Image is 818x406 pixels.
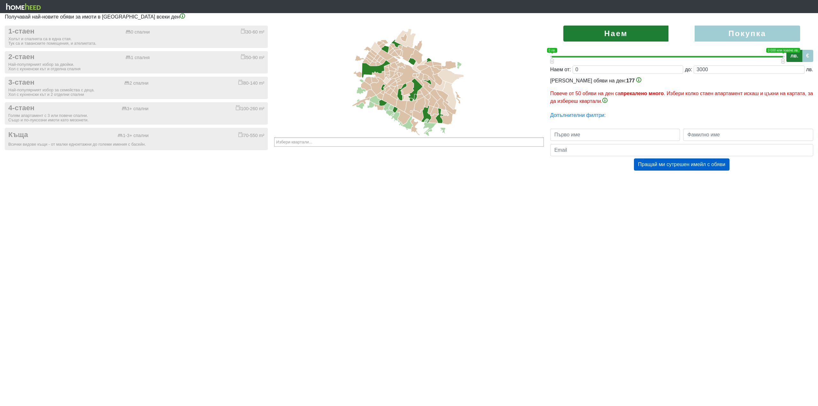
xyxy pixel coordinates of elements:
[621,91,664,96] b: прекалено много
[5,77,268,99] button: 3-стаен 2 спални 80-140 m² Най-популярният избор за семейства с деца.Хол с кухненски кът и 2 отде...
[563,26,668,42] label: Наем
[236,105,265,111] div: 100-260 m²
[634,158,729,171] button: Пращай ми сутрешен имейл с обяви
[550,90,813,105] p: Повече от 50 обяви на ден са . Избери колко стаен апартамент искаш и цъкни на картата, за да избе...
[550,112,606,118] a: Допълнителни филтри:
[8,142,264,147] div: Всички видове къщи - от малки едноетажни до големи имения с басейн.
[5,26,268,48] button: 1-стаен 0 спални 30-60 m² Холът и спалнята са в една стая.Тук са и таванските помещения, и ателие...
[683,129,813,141] input: Фамилно име
[636,77,641,82] img: info-3.png
[550,129,680,141] input: Първо име
[602,98,607,103] img: info-3.png
[5,51,268,73] button: 2-стаен 1 спалня 50-90 m² Най-популярният избор за двойки.Хол с кухненски кът и отделна спалня
[550,144,813,156] input: Email
[5,128,268,150] button: Къща 1-3+ спални 70-550 m² Всички видове къщи - от малки едноетажни до големи имения с басейн.
[550,66,571,73] div: Наем от:
[786,50,802,62] label: лв.
[126,29,150,35] div: 0 спални
[802,50,813,62] label: €
[118,133,149,138] div: 1-3+ спални
[685,66,692,73] div: до:
[238,132,265,138] div: 70-550 m²
[695,26,800,42] label: Покупка
[8,53,35,61] span: 2-стаен
[5,13,813,21] p: Получавай най-новите обяви за имоти в [GEOGRAPHIC_DATA] всеки ден
[8,88,264,97] div: Най-популярният избор за семейства с деца. Хол с кухненски кът и 2 отделни спални
[8,37,264,46] div: Холът и спалнята са в една стая. Тук са и таванските помещения, и ателиетата.
[241,28,265,35] div: 30-60 m²
[626,78,635,83] span: 177
[8,131,28,139] span: Къща
[766,48,800,53] span: 3 000 или повече лв.
[8,62,264,71] div: Най-популярният избор за двойки. Хол с кухненски кът и отделна спалня
[238,80,265,86] div: 80-140 m²
[8,78,35,87] span: 3-стаен
[8,113,264,122] div: Голям апартамент с 3 или повече спални. Също и по-луксозни имоти като мезонети.
[8,104,35,112] span: 4-стаен
[550,77,813,105] div: [PERSON_NAME] обяви на ден:
[124,80,148,86] div: 2 спални
[122,106,149,111] div: 3+ спални
[8,27,35,36] span: 1-стаен
[180,13,185,19] img: info-3.png
[547,48,557,53] span: 0 лв.
[241,54,265,60] div: 50-90 m²
[806,66,813,73] div: лв.
[126,55,150,60] div: 1 спалня
[5,102,268,125] button: 4-стаен 3+ спални 100-260 m² Голям апартамент с 3 или повече спални.Също и по-луксозни имоти като...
